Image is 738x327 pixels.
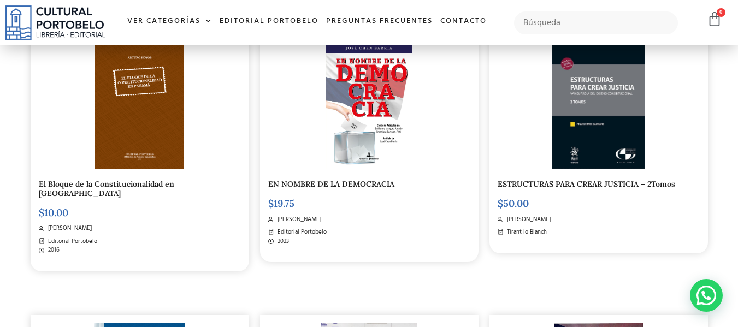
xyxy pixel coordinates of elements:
[322,10,436,33] a: Preguntas frecuentes
[39,206,44,219] span: $
[498,197,503,210] span: $
[45,246,60,255] span: 2016
[436,10,491,33] a: Contacto
[39,206,68,219] bdi: 10.00
[216,10,322,33] a: Editorial Portobelo
[95,38,184,169] img: ba273-El-bloque.png
[268,197,274,210] span: $
[45,224,92,233] span: [PERSON_NAME]
[707,11,722,27] a: 0
[268,197,294,210] bdi: 19.75
[498,179,675,189] a: ESTRUCTURAS PARA CREAR JUSTICIA – 2Tomos
[45,237,97,246] span: Editorial Portobelo
[123,10,216,33] a: Ver Categorías
[275,228,327,237] span: Editorial Portobelo
[498,197,529,210] bdi: 50.00
[717,8,725,17] span: 0
[275,237,289,246] span: 2023
[326,38,412,169] img: EN-NOMBRE-DE-LA-DEMOCRACIA
[504,228,547,237] span: Tirant lo Blanch
[39,179,174,198] a: El Bloque de la Constitucionalidad en [GEOGRAPHIC_DATA]
[268,179,394,189] a: EN NOMBRE DE LA DEMOCRACIA
[275,215,321,224] span: [PERSON_NAME]
[552,38,645,169] img: WhatsApp Image 2023-07-17 at 2.21.08 PM
[504,215,551,224] span: [PERSON_NAME]
[514,11,678,34] input: Búsqueda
